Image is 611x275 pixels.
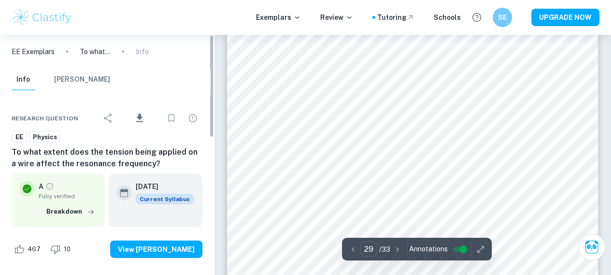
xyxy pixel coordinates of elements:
[497,12,508,23] h6: SE
[110,241,202,258] button: View [PERSON_NAME]
[54,69,110,90] button: [PERSON_NAME]
[29,131,61,143] a: Physics
[531,9,599,26] button: UPGRADE NOW
[99,109,118,128] div: Share
[29,132,60,142] span: Physics
[12,131,27,143] a: EE
[162,109,181,128] div: Bookmark
[377,12,414,23] a: Tutoring
[320,12,353,23] p: Review
[136,46,149,57] p: Info
[120,106,160,131] div: Download
[39,181,43,192] p: A
[256,12,301,23] p: Exemplars
[12,132,27,142] span: EE
[409,244,448,254] span: Annotations
[12,46,55,57] a: EE Exemplars
[22,245,46,254] span: 467
[12,146,202,170] h6: To what extent does the tension being applied on a wire affect the resonance frequency?
[136,194,194,204] span: Current Syllabus
[493,8,512,27] button: SE
[136,181,186,192] h6: [DATE]
[44,204,97,219] button: Breakdown
[12,114,78,123] span: Research question
[136,194,194,204] div: This exemplar is based on the current syllabus. Feel free to refer to it for inspiration/ideas wh...
[469,9,485,26] button: Help and Feedback
[12,242,46,257] div: Like
[80,46,111,57] p: To what extent does the tension being applied on a wire affect the resonance frequency?
[12,69,35,90] button: Info
[39,192,97,201] span: Fully verified
[58,245,76,254] span: 10
[183,109,202,128] div: Report issue
[434,12,461,23] a: Schools
[45,182,54,191] a: Grade fully verified
[379,244,390,255] p: / 33
[12,8,73,27] img: Clastify logo
[48,242,76,257] div: Dislike
[578,233,605,261] button: Ask Clai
